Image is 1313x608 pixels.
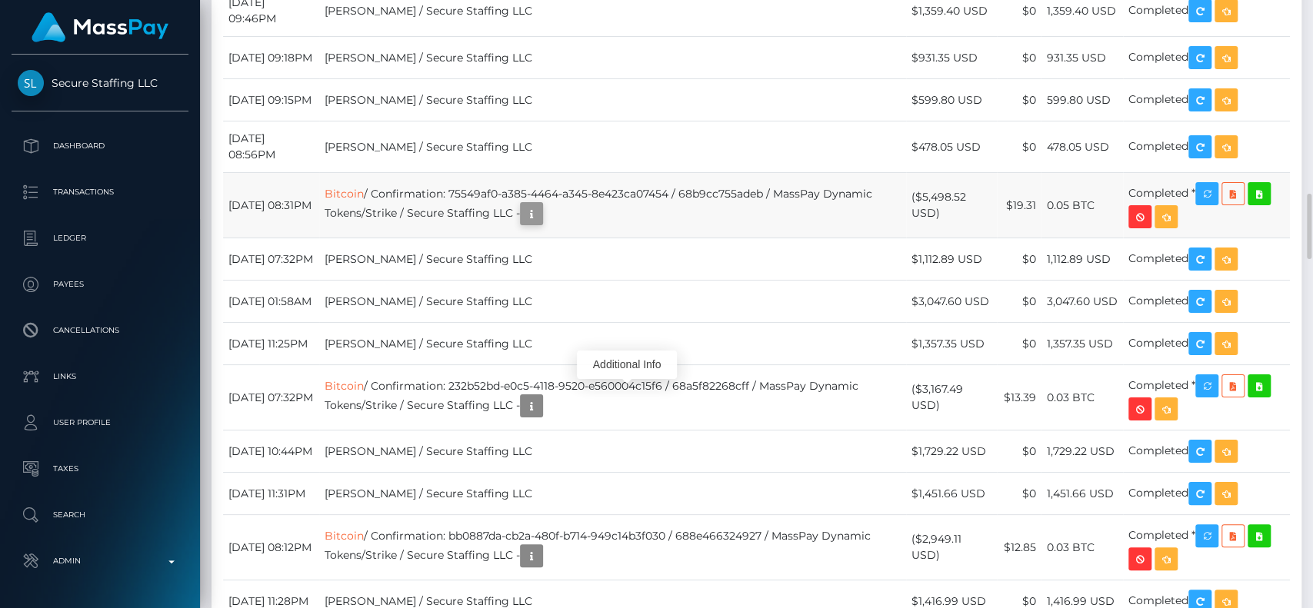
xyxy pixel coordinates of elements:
[906,281,998,323] td: $3,047.60 USD
[1123,323,1290,365] td: Completed
[12,265,188,304] a: Payees
[1041,473,1122,515] td: 1,451.66 USD
[1123,281,1290,323] td: Completed
[18,319,182,342] p: Cancellations
[1041,238,1122,281] td: 1,112.89 USD
[1041,323,1122,365] td: 1,357.35 USD
[319,515,906,580] td: / Confirmation: bb0887da-cb2a-480f-b714-949c14b3f030 / 688e466324927 / MassPay Dynamic Tokens/Str...
[319,430,906,473] td: [PERSON_NAME] / Secure Staffing LLC
[325,187,364,201] a: Bitcoin
[997,430,1041,473] td: $0
[325,529,364,543] a: Bitcoin
[12,357,188,396] a: Links
[906,173,998,238] td: ($5,498.52 USD)
[906,79,998,121] td: $599.80 USD
[1041,365,1122,430] td: 0.03 BTC
[1123,515,1290,580] td: Completed *
[906,515,998,580] td: ($2,949.11 USD)
[18,411,182,434] p: User Profile
[32,12,168,42] img: MassPay Logo
[223,515,319,580] td: [DATE] 08:12PM
[319,79,906,121] td: [PERSON_NAME] / Secure Staffing LLC
[319,281,906,323] td: [PERSON_NAME] / Secure Staffing LLC
[997,281,1041,323] td: $0
[997,173,1041,238] td: $19.31
[1041,515,1122,580] td: 0.03 BTC
[223,323,319,365] td: [DATE] 11:25PM
[1123,121,1290,173] td: Completed
[223,37,319,79] td: [DATE] 09:18PM
[997,515,1041,580] td: $12.85
[12,450,188,488] a: Taxes
[319,473,906,515] td: [PERSON_NAME] / Secure Staffing LLC
[223,473,319,515] td: [DATE] 11:31PM
[223,121,319,173] td: [DATE] 08:56PM
[18,365,182,388] p: Links
[906,365,998,430] td: ($3,167.49 USD)
[18,503,182,527] p: Search
[319,37,906,79] td: [PERSON_NAME] / Secure Staffing LLC
[997,365,1041,430] td: $13.39
[319,121,906,173] td: [PERSON_NAME] / Secure Staffing LLC
[18,227,182,250] p: Ledger
[1041,173,1122,238] td: 0.05 BTC
[319,365,906,430] td: / Confirmation: 232b52bd-e0c5-4118-9520-e560004c15f6 / 68a5f82268cff / MassPay Dynamic Tokens/Str...
[12,404,188,442] a: User Profile
[18,70,44,96] img: Secure Staffing LLC
[319,323,906,365] td: [PERSON_NAME] / Secure Staffing LLC
[906,121,998,173] td: $478.05 USD
[319,238,906,281] td: [PERSON_NAME] / Secure Staffing LLC
[997,37,1041,79] td: $0
[906,473,998,515] td: $1,451.66 USD
[1123,473,1290,515] td: Completed
[1041,430,1122,473] td: 1,729.22 USD
[1123,173,1290,238] td: Completed *
[325,379,364,393] a: Bitcoin
[12,173,188,211] a: Transactions
[1123,79,1290,121] td: Completed
[223,173,319,238] td: [DATE] 08:31PM
[997,121,1041,173] td: $0
[12,542,188,580] a: Admin
[906,238,998,281] td: $1,112.89 USD
[997,79,1041,121] td: $0
[1041,281,1122,323] td: 3,047.60 USD
[18,457,182,480] p: Taxes
[906,37,998,79] td: $931.35 USD
[12,496,188,534] a: Search
[1041,37,1122,79] td: 931.35 USD
[18,181,182,204] p: Transactions
[12,219,188,257] a: Ledger
[12,311,188,350] a: Cancellations
[906,430,998,473] td: $1,729.22 USD
[12,127,188,165] a: Dashboard
[18,135,182,158] p: Dashboard
[906,323,998,365] td: $1,357.35 USD
[997,323,1041,365] td: $0
[577,351,677,379] div: Additional Info
[223,238,319,281] td: [DATE] 07:32PM
[1123,365,1290,430] td: Completed *
[1123,37,1290,79] td: Completed
[223,365,319,430] td: [DATE] 07:32PM
[1041,79,1122,121] td: 599.80 USD
[18,273,182,296] p: Payees
[1041,121,1122,173] td: 478.05 USD
[223,281,319,323] td: [DATE] 01:58AM
[997,238,1041,281] td: $0
[1123,430,1290,473] td: Completed
[18,550,182,573] p: Admin
[223,430,319,473] td: [DATE] 10:44PM
[997,473,1041,515] td: $0
[319,173,906,238] td: / Confirmation: 75549af0-a385-4464-a345-8e423ca07454 / 68b9cc755adeb / MassPay Dynamic Tokens/Str...
[12,76,188,90] span: Secure Staffing LLC
[1123,238,1290,281] td: Completed
[223,79,319,121] td: [DATE] 09:15PM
